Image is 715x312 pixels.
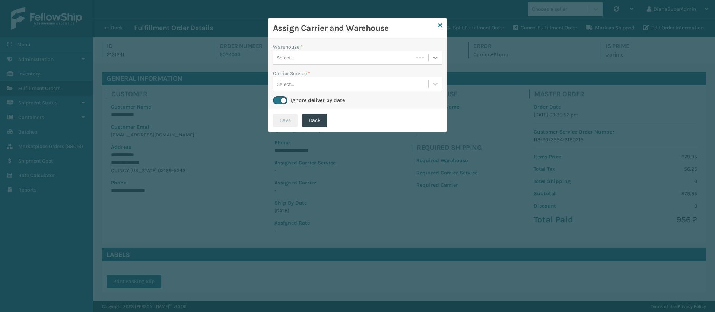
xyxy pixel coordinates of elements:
div: Select... [277,54,294,62]
label: Warehouse [273,43,303,51]
button: Back [302,114,327,127]
div: Select... [277,80,294,88]
label: Ignore deliver by date [291,97,345,103]
label: Carrier Service [273,70,310,77]
button: Save [273,114,298,127]
h3: Assign Carrier and Warehouse [273,23,435,34]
